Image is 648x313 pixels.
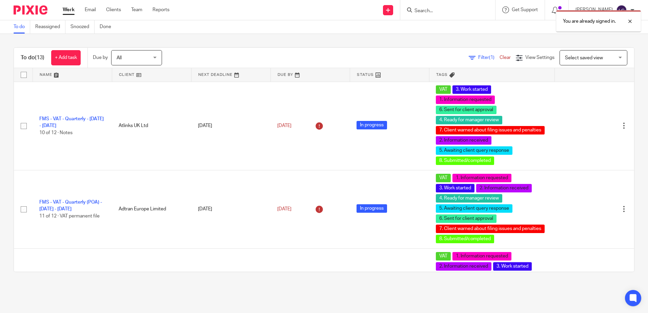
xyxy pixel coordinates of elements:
[191,170,270,248] td: [DATE]
[63,6,75,13] a: Work
[436,225,545,233] span: 7. Client warned about filing issues and penalties
[563,18,616,25] p: You are already signed in.
[476,184,532,192] span: 2. Information received
[112,170,191,248] td: Adtran Europe Limited
[35,20,65,34] a: Reassigned
[452,174,511,182] span: 1. Information requested
[117,56,122,60] span: All
[436,73,448,77] span: Tags
[452,252,511,260] span: 1. Information requested
[93,54,108,61] p: Due by
[436,116,502,124] span: 4. Ready for manager review
[39,200,102,211] a: FMS - VAT - Quarterly (POA) - [DATE] - [DATE]
[14,5,47,15] img: Pixie
[14,20,30,34] a: To do
[51,50,81,65] a: + Add task
[39,130,73,135] span: 10 of 12 · Notes
[85,6,96,13] a: Email
[436,106,497,114] span: 6. Sent for client approval
[21,54,44,61] h1: To do
[357,204,387,213] span: In progress
[436,96,495,104] span: 1. Information requested
[452,85,491,94] span: 3. Work started
[35,55,44,60] span: (13)
[436,85,451,94] span: VAT
[277,207,291,211] span: [DATE]
[500,55,511,60] a: Clear
[39,214,100,218] span: 11 of 12 · VAT permanent file
[436,262,491,271] span: 2. Information received
[565,56,603,60] span: Select saved view
[436,214,497,223] span: 6. Sent for client approval
[436,235,494,243] span: 8. Submitted/completed
[436,194,502,203] span: 4. Ready for manager review
[70,20,95,34] a: Snoozed
[436,184,474,192] span: 3. Work started
[525,55,554,60] span: View Settings
[436,174,451,182] span: VAT
[153,6,169,13] a: Reports
[131,6,142,13] a: Team
[616,5,627,16] img: svg%3E
[112,82,191,170] td: Atlinks UK Ltd
[489,55,494,60] span: (1)
[436,146,512,155] span: 5. Awaiting client query response
[191,82,270,170] td: [DATE]
[493,262,532,271] span: 3. Work started
[277,123,291,128] span: [DATE]
[436,136,491,145] span: 2. Information received
[436,126,545,134] span: 7. Client warned about filing issues and penalties
[436,156,494,165] span: 8. Submitted/completed
[106,6,121,13] a: Clients
[357,121,387,129] span: In progress
[100,20,116,34] a: Done
[39,117,104,128] a: FMS - VAT - Quarterly - [DATE] - [DATE]
[436,252,451,260] span: VAT
[478,55,500,60] span: Filter
[436,204,512,213] span: 5. Awaiting client query response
